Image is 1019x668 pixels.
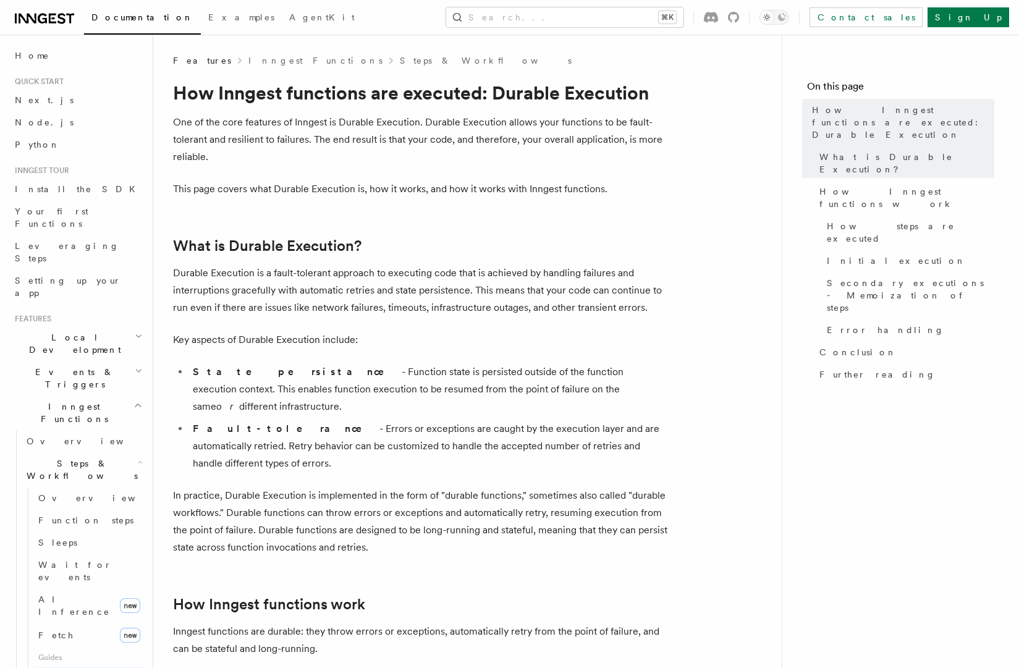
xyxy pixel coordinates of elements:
span: Function steps [38,515,133,525]
span: Further reading [819,368,936,381]
button: Inngest Functions [10,395,145,430]
strong: Fault-tolerance [193,423,379,434]
button: Local Development [10,326,145,361]
span: How Inngest functions are executed: Durable Execution [812,104,994,141]
span: Conclusion [819,346,897,358]
span: Overview [27,436,154,446]
p: One of the core features of Inngest is Durable Execution. Durable Execution allows your functions... [173,114,667,166]
span: How Inngest functions work [819,185,994,210]
a: How Inngest functions are executed: Durable Execution [807,99,994,146]
a: Python [10,133,145,156]
a: Documentation [84,4,201,35]
a: Error handling [822,319,994,341]
a: What is Durable Execution? [173,237,362,255]
span: new [120,598,140,613]
kbd: ⌘K [659,11,676,23]
a: Overview [33,487,145,509]
span: Node.js [15,117,74,127]
span: Fetch [38,630,74,640]
a: Contact sales [810,7,923,27]
span: Inngest tour [10,166,69,175]
span: Features [173,54,231,67]
span: What is Durable Execution? [819,151,994,175]
span: Your first Functions [15,206,88,229]
a: Node.js [10,111,145,133]
span: Setting up your app [15,276,121,298]
strong: State persistance [193,366,402,378]
em: or [216,400,239,412]
button: Search...⌘K [446,7,683,27]
span: Wait for events [38,560,112,582]
span: Home [15,49,49,62]
span: new [120,628,140,643]
span: Install the SDK [15,184,143,194]
a: How Inngest functions work [814,180,994,215]
a: Next.js [10,89,145,111]
h4: On this page [807,79,994,99]
a: How steps are executed [822,215,994,250]
a: Examples [201,4,282,33]
span: Next.js [15,95,74,105]
span: Secondary executions - Memoization of steps [827,277,994,314]
span: Overview [38,493,166,503]
a: Function steps [33,509,145,531]
button: Events & Triggers [10,361,145,395]
a: Wait for events [33,554,145,588]
span: Python [15,140,60,150]
span: How steps are executed [827,220,994,245]
a: Install the SDK [10,178,145,200]
a: Further reading [814,363,994,386]
a: Conclusion [814,341,994,363]
span: Error handling [827,324,944,336]
span: Examples [208,12,274,22]
span: Quick start [10,77,64,87]
span: Inngest Functions [10,400,133,425]
li: - Function state is persisted outside of the function execution context. This enables function ex... [189,363,667,415]
a: AI Inferencenew [33,588,145,623]
span: Documentation [91,12,193,22]
span: Steps & Workflows [22,457,138,482]
span: Local Development [10,331,135,356]
span: AgentKit [289,12,355,22]
a: What is Durable Execution? [814,146,994,180]
span: Guides [33,648,145,667]
button: Toggle dark mode [759,10,789,25]
a: Initial execution [822,250,994,272]
h1: How Inngest functions are executed: Durable Execution [173,82,667,104]
a: How Inngest functions work [173,596,365,613]
p: This page covers what Durable Execution is, how it works, and how it works with Inngest functions. [173,180,667,198]
a: Your first Functions [10,200,145,235]
p: Durable Execution is a fault-tolerant approach to executing code that is achieved by handling fai... [173,264,667,316]
a: Home [10,44,145,67]
a: Sign Up [928,7,1009,27]
button: Steps & Workflows [22,452,145,487]
span: Features [10,314,51,324]
span: Leveraging Steps [15,241,119,263]
li: - Errors or exceptions are caught by the execution layer and are automatically retried. Retry beh... [189,420,667,472]
span: AI Inference [38,594,110,617]
a: Overview [22,430,145,452]
span: Events & Triggers [10,366,135,391]
a: Sleeps [33,531,145,554]
a: Setting up your app [10,269,145,304]
span: Initial execution [827,255,966,267]
a: Leveraging Steps [10,235,145,269]
a: Inngest Functions [248,54,383,67]
p: Key aspects of Durable Execution include: [173,331,667,349]
span: Sleeps [38,538,77,548]
a: Fetchnew [33,623,145,648]
a: Steps & Workflows [400,54,572,67]
p: In practice, Durable Execution is implemented in the form of "durable functions," sometimes also ... [173,487,667,556]
p: Inngest functions are durable: they throw errors or exceptions, automatically retry from the poin... [173,623,667,657]
a: Secondary executions - Memoization of steps [822,272,994,319]
a: AgentKit [282,4,362,33]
